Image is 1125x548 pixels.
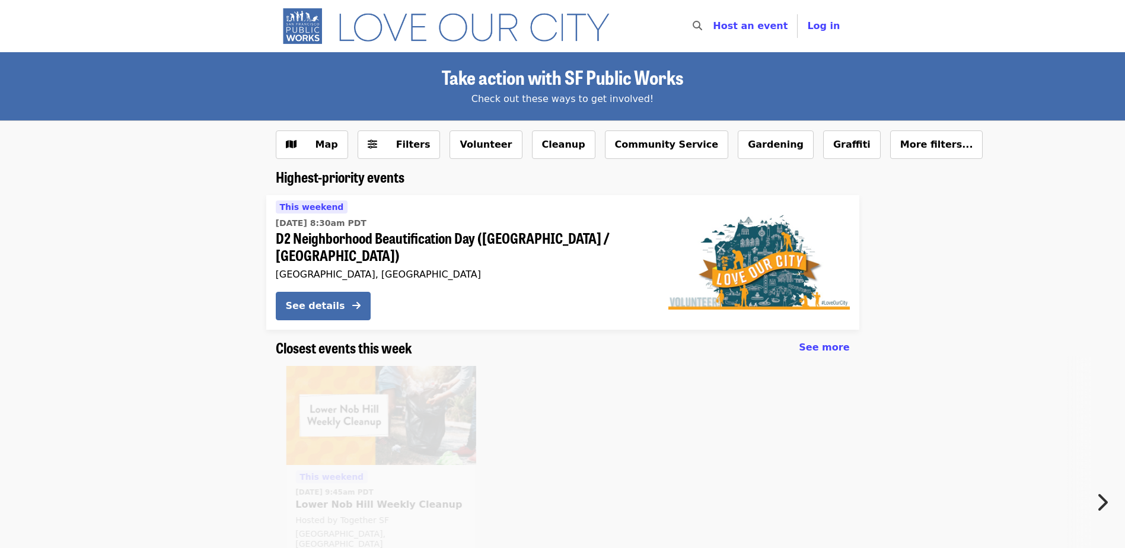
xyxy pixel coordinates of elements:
div: Check out these ways to get involved! [276,92,850,106]
span: Log in [807,20,840,31]
img: Lower Nob Hill Weekly Cleanup organized by Together SF [286,366,476,466]
i: map icon [286,139,297,150]
button: Community Service [605,130,729,159]
span: More filters... [900,139,973,150]
span: Filters [396,139,431,150]
div: [GEOGRAPHIC_DATA], [GEOGRAPHIC_DATA] [276,269,649,280]
img: SF Public Works - Home [276,7,627,45]
a: See more [799,340,849,355]
button: Graffiti [823,130,881,159]
i: chevron-right icon [1096,491,1108,514]
button: Log in [798,14,849,38]
i: sliders-h icon [368,139,377,150]
time: [DATE] 9:45am PDT [295,487,373,498]
a: See details for "D2 Neighborhood Beautification Day (Russian Hill / Fillmore)" [266,195,859,330]
button: Volunteer [450,130,522,159]
div: Closest events this week [266,339,859,356]
span: This weekend [299,472,364,482]
button: Show map view [276,130,348,159]
img: D2 Neighborhood Beautification Day (Russian Hill / Fillmore) organized by SF Public Works [668,215,850,310]
span: Highest-priority events [276,166,404,187]
span: See more [799,342,849,353]
button: Cleanup [532,130,595,159]
span: Map [315,139,338,150]
button: Next item [1086,486,1125,519]
span: D2 Neighborhood Beautification Day ([GEOGRAPHIC_DATA] / [GEOGRAPHIC_DATA]) [276,230,649,264]
button: More filters... [890,130,983,159]
a: Host an event [713,20,788,31]
span: Hosted by Together SF [295,515,389,525]
span: Take action with SF Public Works [442,63,683,91]
span: Lower Nob Hill Weekly Cleanup [295,498,466,512]
i: search icon [693,20,702,31]
input: Search [709,12,719,40]
time: [DATE] 8:30am PDT [276,217,366,230]
span: This weekend [280,202,344,212]
i: arrow-right icon [352,300,361,311]
button: Filters (0 selected) [358,130,441,159]
a: Closest events this week [276,339,412,356]
button: See details [276,292,371,320]
div: See details [286,299,345,313]
span: Closest events this week [276,337,412,358]
button: Gardening [738,130,814,159]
